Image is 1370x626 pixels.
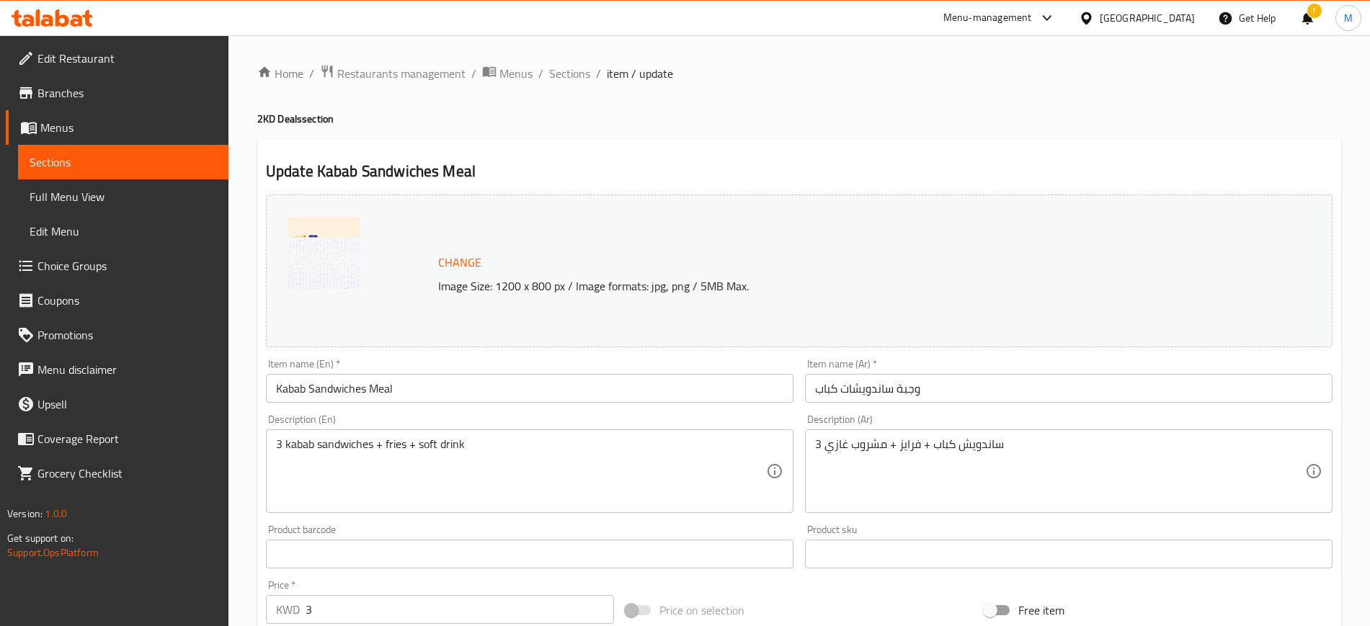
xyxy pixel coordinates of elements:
[432,277,1199,295] p: Image Size: 1200 x 800 px / Image formats: jpg, png / 5MB Max.
[471,65,476,82] li: /
[7,543,99,562] a: Support.OpsPlatform
[1100,10,1195,26] div: [GEOGRAPHIC_DATA]
[257,64,1341,83] nav: breadcrumb
[6,110,228,145] a: Menus
[1344,10,1353,26] span: M
[320,64,466,83] a: Restaurants management
[30,223,217,240] span: Edit Menu
[1018,602,1064,619] span: Free item
[607,65,673,82] span: item / update
[6,249,228,283] a: Choice Groups
[37,257,217,274] span: Choice Groups
[37,84,217,102] span: Branches
[6,283,228,318] a: Coupons
[337,65,466,82] span: Restaurants management
[6,41,228,76] a: Edit Restaurant
[30,153,217,171] span: Sections
[18,145,228,179] a: Sections
[499,65,533,82] span: Menus
[257,65,303,82] a: Home
[288,217,360,289] img: Screenshot_20250928_19175638946730918387367.png
[266,161,1333,182] h2: Update Kabab Sandwiches Meal
[37,430,217,447] span: Coverage Report
[37,395,217,413] span: Upsell
[37,292,217,309] span: Coupons
[40,119,217,136] span: Menus
[266,540,793,568] input: Please enter product barcode
[538,65,543,82] li: /
[7,529,74,547] span: Get support on:
[943,9,1032,27] div: Menu-management
[30,188,217,205] span: Full Menu View
[482,64,533,83] a: Menus
[18,179,228,214] a: Full Menu View
[815,437,1305,506] textarea: 3 ساندويش كباب + فرايز + مشروب غازي
[805,540,1333,568] input: Please enter product sku
[45,504,67,523] span: 1.0.0
[549,65,590,82] a: Sections
[6,318,228,352] a: Promotions
[37,50,217,67] span: Edit Restaurant
[37,361,217,378] span: Menu disclaimer
[257,112,1341,126] h4: 2KD Deals section
[438,252,481,273] span: Change
[6,352,228,387] a: Menu disclaimer
[6,456,228,491] a: Grocery Checklist
[306,595,614,624] input: Please enter price
[266,374,793,403] input: Enter name En
[659,602,744,619] span: Price on selection
[37,326,217,344] span: Promotions
[276,437,766,506] textarea: 3 kabab sandwiches + fries + soft drink
[276,601,300,618] p: KWD
[7,504,43,523] span: Version:
[596,65,601,82] li: /
[18,214,228,249] a: Edit Menu
[6,421,228,456] a: Coverage Report
[37,465,217,482] span: Grocery Checklist
[432,248,487,277] button: Change
[309,65,314,82] li: /
[805,374,1333,403] input: Enter name Ar
[6,76,228,110] a: Branches
[6,387,228,421] a: Upsell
